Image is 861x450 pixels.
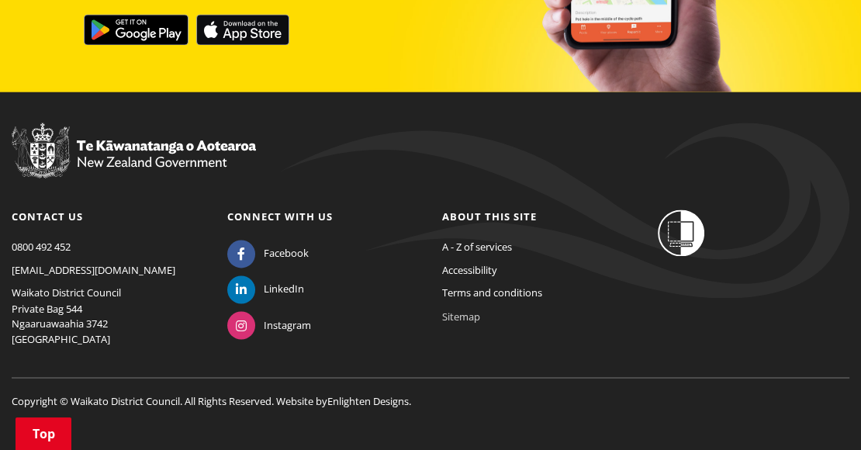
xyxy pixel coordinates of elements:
[12,263,175,277] a: [EMAIL_ADDRESS][DOMAIN_NAME]
[12,123,256,178] img: New Zealand Government
[12,240,71,254] a: 0800 492 452
[84,14,188,45] img: Get it on Google Play
[442,209,537,223] a: About this site
[227,317,311,331] a: Instagram
[12,209,83,223] a: Contact us
[264,282,304,297] span: LinkedIn
[442,240,512,254] a: A - Z of services
[227,246,309,260] a: Facebook
[442,263,497,277] a: Accessibility
[264,246,309,261] span: Facebook
[227,209,333,223] a: Connect with us
[227,282,304,296] a: LinkedIn
[196,14,289,45] img: Download on the App Store
[12,286,204,346] p: Waikato District Council Private Bag 544 Ngaaruawaahia 3742 [GEOGRAPHIC_DATA]
[442,286,542,299] a: Terms and conditions
[12,157,256,171] a: New Zealand Government
[658,209,704,256] img: Shielded
[12,377,849,409] p: Copyright © Waikato District Council. All Rights Reserved. Website by .
[327,393,409,407] a: Enlighten Designs
[442,309,480,323] a: Sitemap
[264,317,311,333] span: Instagram
[16,417,71,450] a: Top
[790,385,845,441] iframe: Messenger Launcher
